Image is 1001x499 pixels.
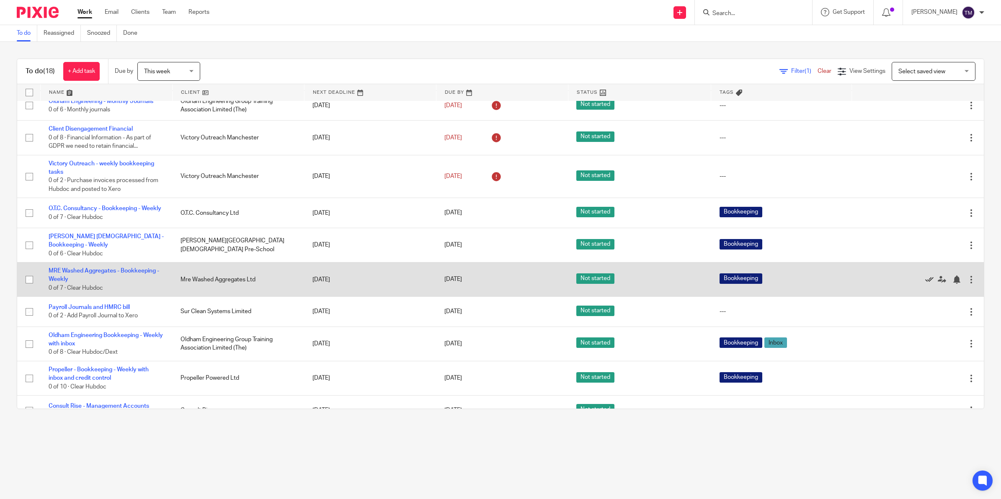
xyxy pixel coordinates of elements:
[720,101,844,110] div: ---
[304,361,436,395] td: [DATE]
[49,304,130,310] a: Payroll Journals and HMRC bill
[144,69,170,75] span: This week
[115,67,133,75] p: Due by
[720,337,762,348] span: Bookkeeping
[49,367,149,381] a: Propeller - Bookkeeping - Weekly with inbox and credit control
[962,6,975,19] img: svg%3E
[17,7,59,18] img: Pixie
[123,25,144,41] a: Done
[49,268,159,282] a: MRE Washed Aggregates - Bookkeeping - Weekly
[172,198,304,228] td: O.T.C. Consultancy Ltd
[63,62,100,81] a: + Add task
[444,309,462,314] span: [DATE]
[720,172,844,180] div: ---
[444,103,462,108] span: [DATE]
[172,297,304,327] td: Sur Clean Systems Limited
[911,8,957,16] p: [PERSON_NAME]
[77,8,92,16] a: Work
[49,350,118,355] span: 0 of 8 · Clear Hubdoc/Dext
[849,68,885,74] span: View Settings
[791,68,818,74] span: Filter
[444,173,462,179] span: [DATE]
[304,297,436,327] td: [DATE]
[576,131,614,142] span: Not started
[720,307,844,316] div: ---
[444,210,462,216] span: [DATE]
[17,25,37,41] a: To do
[172,155,304,198] td: Victory Outreach Manchester
[172,327,304,361] td: Oldham Engineering Group Training Association Limited (The)
[87,25,117,41] a: Snoozed
[576,404,614,414] span: Not started
[304,327,436,361] td: [DATE]
[720,406,844,414] div: ---
[576,170,614,181] span: Not started
[304,198,436,228] td: [DATE]
[105,8,119,16] a: Email
[49,251,103,257] span: 0 of 6 · Clear Hubdoc
[49,178,158,193] span: 0 of 2 · Purchase invoices processed from Hubdoc and posted to Xero
[576,273,614,284] span: Not started
[49,285,103,291] span: 0 of 7 · Clear Hubdoc
[172,90,304,120] td: Oldham Engineering Group Training Association Limited (The)
[576,239,614,249] span: Not started
[720,207,762,217] span: Bookkeeping
[162,8,176,16] a: Team
[304,262,436,297] td: [DATE]
[444,407,462,413] span: [DATE]
[925,275,938,284] a: Mark as done
[576,207,614,217] span: Not started
[712,10,787,18] input: Search
[49,161,154,175] a: Victory Outreach - weekly bookkeeping tasks
[720,273,762,284] span: Bookkeeping
[26,67,55,76] h1: To do
[304,396,436,425] td: [DATE]
[833,9,865,15] span: Get Support
[576,306,614,316] span: Not started
[720,239,762,249] span: Bookkeeping
[444,277,462,283] span: [DATE]
[43,68,55,75] span: (18)
[49,234,164,248] a: [PERSON_NAME] [DEMOGRAPHIC_DATA] - Bookkeeping - Weekly
[818,68,831,74] a: Clear
[444,341,462,347] span: [DATE]
[444,242,462,248] span: [DATE]
[304,121,436,155] td: [DATE]
[805,68,811,74] span: (1)
[49,107,110,113] span: 0 of 6 · Monthly journals
[898,69,945,75] span: Select saved view
[49,98,153,104] a: Oldham Engineering - Monthly Journals
[576,99,614,110] span: Not started
[172,262,304,297] td: Mre Washed Aggregates Ltd
[49,214,103,220] span: 0 of 7 · Clear Hubdoc
[49,384,106,390] span: 0 of 10 · Clear Hubdoc
[720,90,734,95] span: Tags
[49,313,138,319] span: 0 of 2 · Add Payroll Journal to Xero
[49,126,133,132] a: Client Disengagement Financial
[49,206,161,211] a: O.T.C. Consultancy - Bookkeeping - Weekly
[304,155,436,198] td: [DATE]
[172,228,304,262] td: [PERSON_NAME][GEOGRAPHIC_DATA][DEMOGRAPHIC_DATA] Pre-School
[764,337,787,348] span: Inbox
[444,375,462,381] span: [DATE]
[188,8,209,16] a: Reports
[720,134,844,142] div: ---
[576,372,614,383] span: Not started
[172,396,304,425] td: Consult Rise
[172,361,304,395] td: Propeller Powered Ltd
[720,372,762,383] span: Bookkeeping
[49,332,163,347] a: Oldham Engineering Bookkeeping - Weekly with inbox
[304,90,436,120] td: [DATE]
[172,121,304,155] td: Victory Outreach Manchester
[44,25,81,41] a: Reassigned
[444,135,462,141] span: [DATE]
[49,403,149,409] a: Consult Rise - Management Accounts
[576,337,614,348] span: Not started
[49,135,151,149] span: 0 of 8 · Financial Information - As part of GDPR we need to retain financial...
[131,8,150,16] a: Clients
[304,228,436,262] td: [DATE]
